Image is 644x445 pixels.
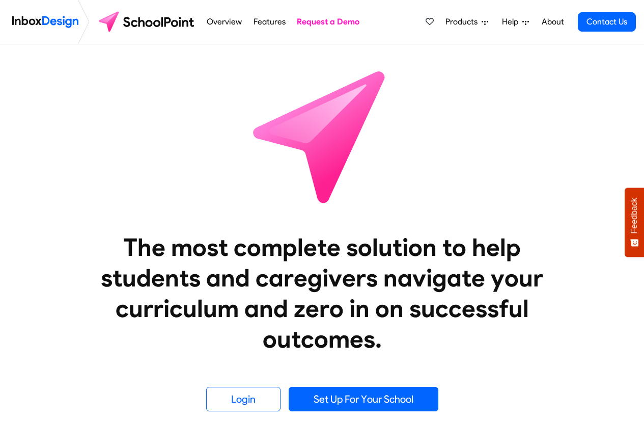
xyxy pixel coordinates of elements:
[630,198,639,233] span: Feedback
[204,12,245,32] a: Overview
[250,12,288,32] a: Features
[80,232,564,354] heading: The most complete solution to help students and caregivers navigate your curriculum and zero in o...
[578,12,636,32] a: Contact Us
[498,12,533,32] a: Help
[539,12,567,32] a: About
[94,10,201,34] img: schoolpoint logo
[441,12,492,32] a: Products
[625,188,644,257] button: Feedback - Show survey
[294,12,362,32] a: Request a Demo
[502,16,522,28] span: Help
[445,16,482,28] span: Products
[206,387,281,411] a: Login
[231,44,414,228] img: icon_schoolpoint.svg
[289,387,438,411] a: Set Up For Your School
